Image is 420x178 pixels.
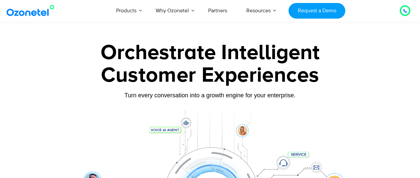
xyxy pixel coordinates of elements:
div: Orchestrate Intelligent [26,42,394,63]
a: Request a Demo [289,3,345,19]
div: Turn every conversation into a growth engine for your enterprise. [26,92,394,99]
div: Customer Experiences [26,59,394,91]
